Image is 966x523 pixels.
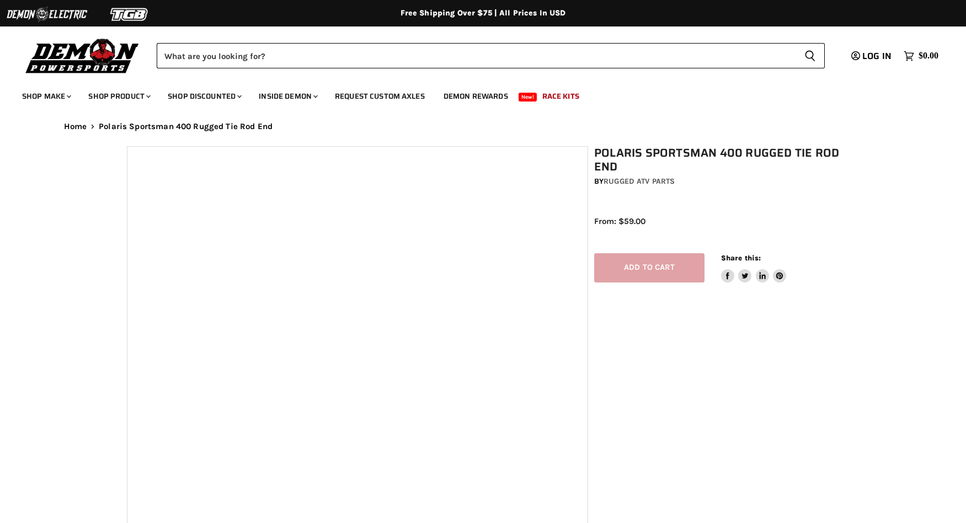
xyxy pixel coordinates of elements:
[88,4,171,25] img: TGB Logo 2
[14,81,936,108] ul: Main menu
[846,51,898,61] a: Log in
[64,122,87,131] a: Home
[42,8,925,18] div: Free Shipping Over $75 | All Prices In USD
[594,146,846,174] h1: Polaris Sportsman 400 Rugged Tie Rod End
[99,122,273,131] span: Polaris Sportsman 400 Rugged Tie Rod End
[919,51,938,61] span: $0.00
[519,93,537,102] span: New!
[594,175,846,188] div: by
[42,122,925,131] nav: Breadcrumbs
[14,85,78,108] a: Shop Make
[157,43,825,68] form: Product
[6,4,88,25] img: Demon Electric Logo 2
[435,85,516,108] a: Demon Rewards
[327,85,433,108] a: Request Custom Axles
[721,253,787,282] aside: Share this:
[796,43,825,68] button: Search
[604,177,675,186] a: Rugged ATV Parts
[157,43,796,68] input: Search
[721,254,761,262] span: Share this:
[534,85,588,108] a: Race Kits
[250,85,324,108] a: Inside Demon
[159,85,248,108] a: Shop Discounted
[898,48,944,64] a: $0.00
[594,216,645,226] span: From: $59.00
[22,36,143,75] img: Demon Powersports
[862,49,892,63] span: Log in
[80,85,157,108] a: Shop Product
